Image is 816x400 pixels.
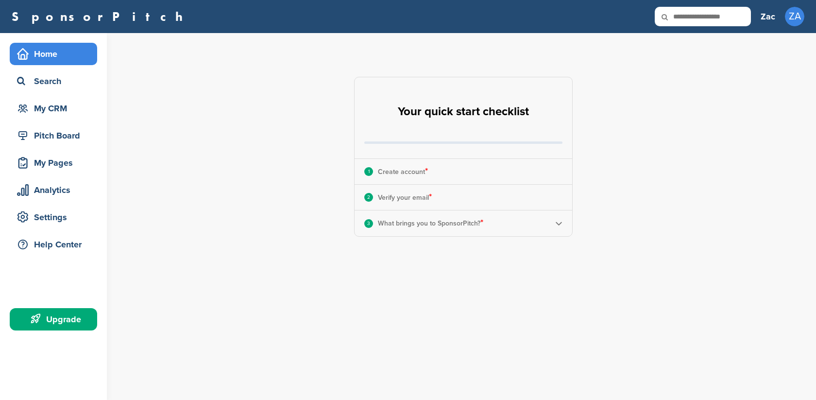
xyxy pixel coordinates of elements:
div: Settings [15,209,97,226]
div: My Pages [15,154,97,172]
a: Help Center [10,233,97,256]
a: Home [10,43,97,65]
a: Upgrade [10,308,97,330]
div: Help Center [15,236,97,253]
img: Checklist arrow 2 [555,220,562,227]
h3: Zac [761,10,775,23]
a: Settings [10,206,97,228]
div: 2 [364,193,373,202]
div: Upgrade [15,311,97,328]
a: Pitch Board [10,124,97,147]
p: Verify your email [378,191,432,204]
div: My CRM [15,100,97,117]
a: Zac [761,6,775,27]
span: ZA [785,7,804,26]
p: What brings you to SponsorPitch? [378,217,483,229]
a: My CRM [10,97,97,120]
div: 1 [364,167,373,176]
div: Pitch Board [15,127,97,144]
div: Home [15,45,97,63]
a: My Pages [10,152,97,174]
p: Create account [378,165,428,178]
h2: Your quick start checklist [398,101,529,122]
a: SponsorPitch [12,10,189,23]
div: Search [15,72,97,90]
div: Analytics [15,181,97,199]
div: 3 [364,219,373,228]
a: Search [10,70,97,92]
a: Analytics [10,179,97,201]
